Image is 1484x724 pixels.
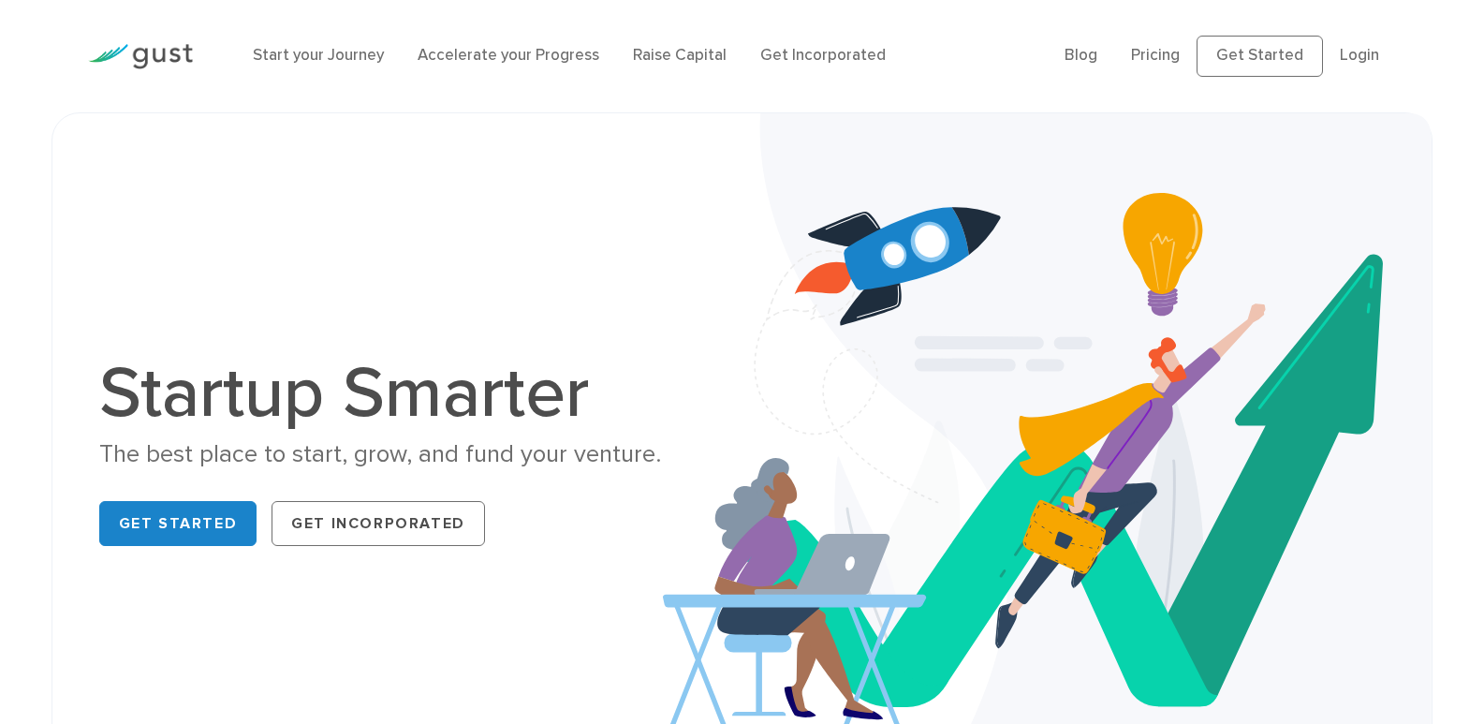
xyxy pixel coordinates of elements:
h1: Startup Smarter [99,358,728,429]
a: Get Started [1197,36,1323,77]
img: Gust Logo [88,44,193,69]
a: Accelerate your Progress [418,46,599,65]
a: Get Started [99,501,257,546]
a: Start your Journey [253,46,384,65]
a: Get Incorporated [272,501,485,546]
a: Pricing [1131,46,1180,65]
a: Raise Capital [633,46,727,65]
div: The best place to start, grow, and fund your venture. [99,438,728,471]
a: Login [1340,46,1379,65]
a: Get Incorporated [760,46,886,65]
a: Blog [1065,46,1097,65]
